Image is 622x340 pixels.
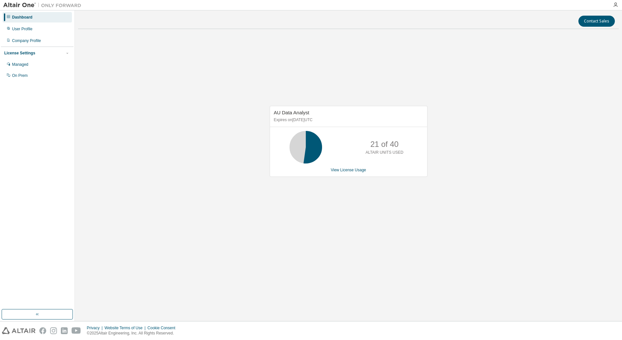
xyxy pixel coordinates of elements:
img: linkedin.svg [61,327,68,334]
div: User Profile [12,26,33,32]
div: Website Terms of Use [104,325,147,331]
img: Altair One [3,2,85,8]
p: Expires on [DATE] UTC [274,117,422,123]
img: youtube.svg [72,327,81,334]
div: License Settings [4,50,35,56]
img: instagram.svg [50,327,57,334]
p: 21 of 40 [370,139,399,150]
div: Managed [12,62,28,67]
button: Contact Sales [578,16,615,27]
img: facebook.svg [39,327,46,334]
div: On Prem [12,73,28,78]
a: View License Usage [331,168,366,172]
div: Dashboard [12,15,33,20]
div: Company Profile [12,38,41,43]
div: Cookie Consent [147,325,179,331]
p: ALTAIR UNITS USED [366,150,403,155]
img: altair_logo.svg [2,327,35,334]
p: © 2025 Altair Engineering, Inc. All Rights Reserved. [87,331,179,336]
span: AU Data Analyst [274,110,309,115]
div: Privacy [87,325,104,331]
